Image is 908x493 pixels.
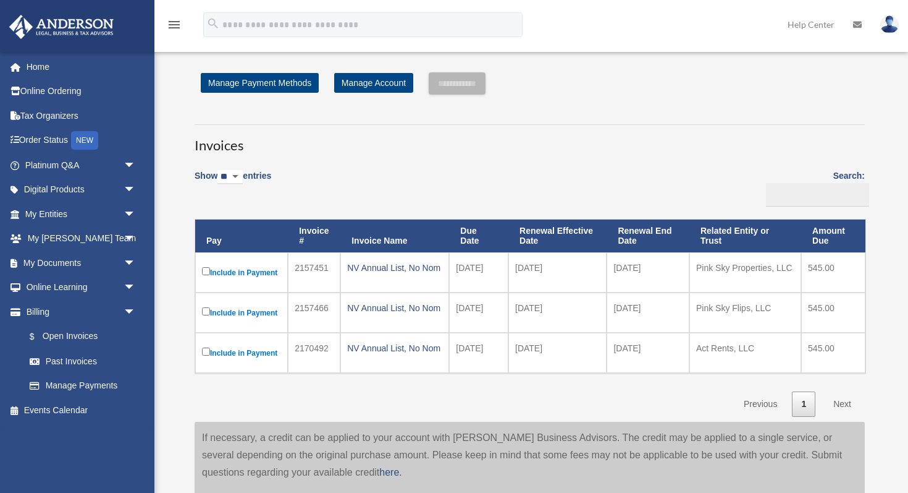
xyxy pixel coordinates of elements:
i: menu [167,17,182,32]
th: Renewal End Date: activate to sort column ascending [607,220,689,253]
span: arrow_drop_down [124,275,148,301]
a: Events Calendar [9,398,154,422]
a: Online Ordering [9,79,154,104]
label: Include in Payment [202,305,281,320]
td: 2157466 [288,293,340,333]
span: arrow_drop_down [124,153,148,178]
a: 1 [792,392,815,417]
th: Invoice Name: activate to sort column ascending [340,220,449,253]
td: 545.00 [801,333,865,373]
td: [DATE] [607,333,689,373]
td: Act Rents, LLC [689,333,801,373]
span: arrow_drop_down [124,202,148,227]
h3: Invoices [195,124,865,155]
label: Show entries [195,168,271,197]
th: Pay: activate to sort column descending [195,220,288,253]
td: 2157451 [288,252,340,293]
label: Search: [762,168,865,207]
select: Showentries [217,170,243,184]
img: User Pic [880,15,899,33]
a: Manage Payment Methods [201,73,319,93]
th: Amount Due: activate to sort column ascending [801,220,865,253]
span: arrow_drop_down [124,226,148,252]
a: Order StatusNEW [9,128,154,153]
a: menu [167,22,182,32]
td: [DATE] [607,293,689,333]
span: arrow_drop_down [124,299,148,325]
td: Pink Sky Flips, LLC [689,293,801,333]
div: NEW [71,131,98,150]
td: 545.00 [801,293,865,333]
td: 2170492 [288,333,340,373]
th: Invoice #: activate to sort column ascending [288,220,340,253]
a: Previous [734,392,786,417]
a: Manage Account [334,73,413,93]
span: $ [36,329,43,345]
a: Past Invoices [17,349,148,374]
td: [DATE] [508,252,607,293]
a: $Open Invoices [17,324,142,349]
span: arrow_drop_down [124,251,148,276]
td: [DATE] [508,293,607,333]
label: Include in Payment [202,265,281,280]
a: Next [824,392,860,417]
i: search [206,17,220,30]
th: Related Entity or Trust: activate to sort column ascending [689,220,801,253]
a: Home [9,54,154,79]
a: here. [379,467,401,478]
img: Anderson Advisors Platinum Portal [6,15,117,39]
a: My [PERSON_NAME] Teamarrow_drop_down [9,226,154,251]
a: Manage Payments [17,374,148,398]
td: 545.00 [801,252,865,293]
span: arrow_drop_down [124,178,148,203]
input: Include in Payment [202,267,210,275]
a: Platinum Q&Aarrow_drop_down [9,153,154,178]
div: NV Annual List, No Nom [347,259,442,277]
input: Include in Payment [202,348,210,356]
td: [DATE] [449,333,508,373]
input: Include in Payment [202,307,210,315]
a: My Entitiesarrow_drop_down [9,202,154,226]
th: Renewal Effective Date: activate to sort column ascending [508,220,607,253]
th: Due Date: activate to sort column ascending [449,220,508,253]
label: Include in Payment [202,345,281,361]
input: Search: [766,183,869,207]
a: My Documentsarrow_drop_down [9,251,154,275]
td: [DATE] [449,252,508,293]
td: [DATE] [449,293,508,333]
a: Tax Organizers [9,103,154,128]
a: Digital Productsarrow_drop_down [9,178,154,202]
a: Online Learningarrow_drop_down [9,275,154,300]
div: NV Annual List, No Nom [347,299,442,317]
td: [DATE] [607,252,689,293]
td: Pink Sky Properties, LLC [689,252,801,293]
a: Billingarrow_drop_down [9,299,148,324]
td: [DATE] [508,333,607,373]
div: NV Annual List, No Nom [347,340,442,357]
